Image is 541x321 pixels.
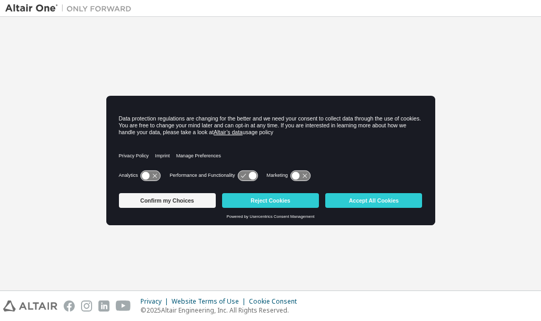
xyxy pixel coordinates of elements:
img: linkedin.svg [98,300,109,312]
p: © 2025 Altair Engineering, Inc. All Rights Reserved. [141,306,303,315]
img: facebook.svg [64,300,75,312]
img: instagram.svg [81,300,92,312]
div: Website Terms of Use [172,297,249,306]
div: Privacy [141,297,172,306]
div: Cookie Consent [249,297,303,306]
img: youtube.svg [116,300,131,312]
img: Altair One [5,3,137,14]
img: altair_logo.svg [3,300,57,312]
